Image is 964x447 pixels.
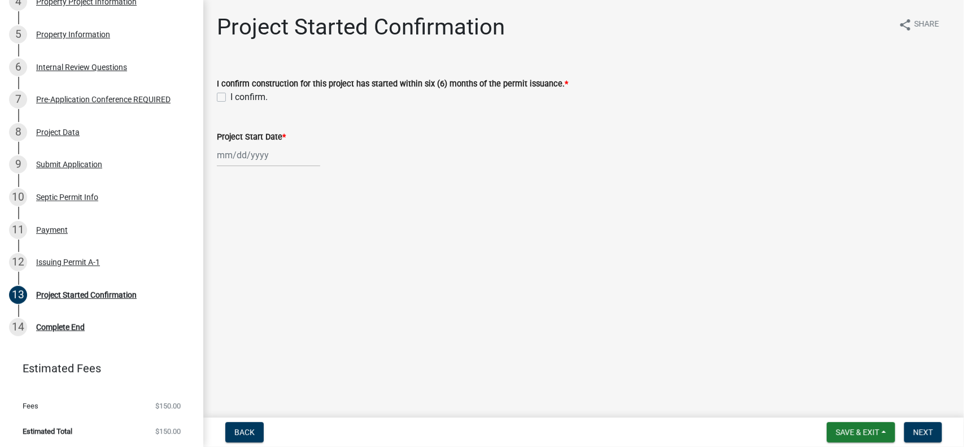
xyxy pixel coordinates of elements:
[36,160,102,168] div: Submit Application
[9,58,27,76] div: 6
[36,226,68,234] div: Payment
[217,144,320,167] input: mm/dd/yyyy
[9,221,27,239] div: 11
[155,428,181,435] span: $150.00
[904,422,942,442] button: Next
[9,318,27,336] div: 14
[898,18,912,32] i: share
[155,402,181,410] span: $150.00
[36,63,127,71] div: Internal Review Questions
[827,422,895,442] button: Save & Exit
[9,123,27,141] div: 8
[836,428,879,437] span: Save & Exit
[913,428,933,437] span: Next
[23,402,38,410] span: Fees
[36,31,110,38] div: Property Information
[36,193,98,201] div: Septic Permit Info
[9,90,27,109] div: 7
[230,90,268,104] label: I confirm.
[889,14,948,36] button: shareShare
[9,357,185,380] a: Estimated Fees
[217,14,505,41] h1: Project Started Confirmation
[9,155,27,173] div: 9
[36,291,137,299] div: Project Started Confirmation
[36,323,85,331] div: Complete End
[36,128,80,136] div: Project Data
[217,80,568,88] label: I confirm construction for this project has started within six (6) months of the permit issuance.
[23,428,72,435] span: Estimated Total
[36,258,100,266] div: Issuing Permit A-1
[914,18,939,32] span: Share
[217,133,286,141] label: Project Start Date
[9,253,27,271] div: 12
[36,96,171,103] div: Pre-Application Conference REQUIRED
[9,286,27,304] div: 13
[225,422,264,442] button: Back
[9,25,27,44] div: 5
[234,428,255,437] span: Back
[9,188,27,206] div: 10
